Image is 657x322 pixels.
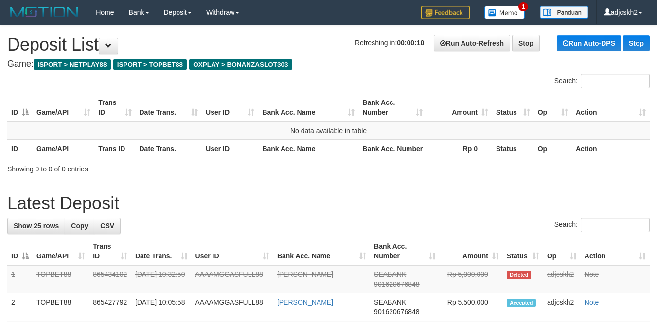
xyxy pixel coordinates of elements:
th: Status: activate to sort column ascending [503,237,543,265]
span: ISPORT > NETPLAY88 [34,59,111,70]
td: Rp 5,500,000 [440,293,503,321]
th: Date Trans.: activate to sort column ascending [131,237,192,265]
td: adjcskh2 [543,265,581,293]
th: Status [492,139,534,157]
th: Bank Acc. Number [358,139,426,157]
th: ID [7,139,33,157]
span: SEABANK [374,298,406,306]
input: Search: [581,218,650,232]
td: No data available in table [7,121,650,140]
input: Search: [581,74,650,88]
th: Action: activate to sort column ascending [581,237,650,265]
th: Game/API: activate to sort column ascending [33,237,89,265]
a: Copy [65,218,94,234]
th: Trans ID: activate to sort column ascending [89,237,131,265]
a: Note [585,271,599,278]
span: Copy [71,222,88,230]
label: Search: [554,218,650,232]
td: [DATE] 10:32:50 [131,265,192,293]
td: 865434102 [89,265,131,293]
th: Status: activate to sort column ascending [492,94,534,121]
th: Op: activate to sort column ascending [534,94,572,121]
th: Amount: activate to sort column ascending [440,237,503,265]
span: Copy 901620676848 to clipboard [374,280,419,288]
td: 1 [7,265,33,293]
td: AAAAMGGASFULL88 [192,265,273,293]
td: 865427792 [89,293,131,321]
th: Trans ID: activate to sort column ascending [94,94,135,121]
th: Op: activate to sort column ascending [543,237,581,265]
th: Bank Acc. Number: activate to sort column ascending [358,94,426,121]
th: Game/API: activate to sort column ascending [33,94,94,121]
h1: Deposit List [7,35,650,54]
img: panduan.png [540,6,588,19]
span: Refreshing in: [355,39,424,47]
th: User ID: activate to sort column ascending [202,94,258,121]
img: Feedback.jpg [421,6,470,19]
span: Deleted [507,271,532,279]
a: Note [585,298,599,306]
label: Search: [554,74,650,88]
div: Showing 0 to 0 of 0 entries [7,160,266,174]
strong: 00:00:10 [397,39,424,47]
span: Accepted [507,299,536,307]
a: Stop [512,35,540,51]
span: Copy 901620676848 to clipboard [374,308,419,316]
th: Rp 0 [426,139,492,157]
a: Run Auto-DPS [557,35,621,51]
td: Rp 5,000,000 [440,265,503,293]
span: 1 [518,2,529,11]
th: Date Trans. [136,139,202,157]
th: Bank Acc. Name: activate to sort column ascending [273,237,370,265]
a: Show 25 rows [7,218,65,234]
th: Action [572,139,650,157]
span: Show 25 rows [14,222,59,230]
span: OXPLAY > BONANZASLOT303 [189,59,292,70]
th: Bank Acc. Name: activate to sort column ascending [258,94,358,121]
th: Game/API [33,139,94,157]
img: MOTION_logo.png [7,5,81,19]
th: Op [534,139,572,157]
a: [PERSON_NAME] [277,298,333,306]
th: Trans ID [94,139,135,157]
th: ID: activate to sort column descending [7,237,33,265]
span: SEABANK [374,271,406,278]
span: ISPORT > TOPBET88 [113,59,187,70]
a: CSV [94,218,121,234]
h4: Game: [7,59,650,69]
h1: Latest Deposit [7,194,650,213]
th: Bank Acc. Name [258,139,358,157]
td: 2 [7,293,33,321]
th: Bank Acc. Number: activate to sort column ascending [370,237,440,265]
span: CSV [100,222,114,230]
td: TOPBET88 [33,293,89,321]
td: AAAAMGGASFULL88 [192,293,273,321]
a: Run Auto-Refresh [434,35,510,51]
td: TOPBET88 [33,265,89,293]
th: Amount: activate to sort column ascending [426,94,492,121]
th: Action: activate to sort column ascending [572,94,650,121]
td: [DATE] 10:05:58 [131,293,192,321]
td: adjcskh2 [543,293,581,321]
th: Date Trans.: activate to sort column ascending [136,94,202,121]
th: User ID [202,139,258,157]
a: Stop [623,35,650,51]
th: User ID: activate to sort column ascending [192,237,273,265]
th: ID: activate to sort column descending [7,94,33,121]
img: Button%20Memo.svg [484,6,525,19]
a: [PERSON_NAME] [277,271,333,278]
